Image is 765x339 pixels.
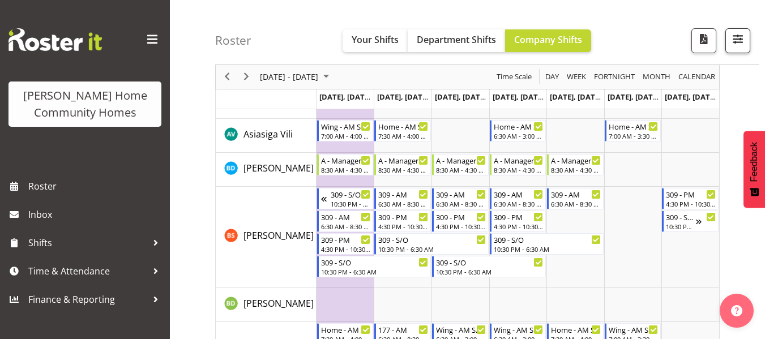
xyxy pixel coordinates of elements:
[321,267,428,276] div: 10:30 PM - 6:30 AM
[321,121,371,132] div: Wing - AM Support 2
[217,65,237,89] div: previous period
[642,70,672,84] span: Month
[28,291,147,308] span: Finance & Reporting
[237,65,256,89] div: next period
[321,131,371,140] div: 7:00 AM - 4:00 PM
[490,154,546,175] div: Barbara Dunlop"s event - A - Manager Begin From Thursday, November 6, 2025 at 8:30:00 AM GMT+13:0...
[677,70,716,84] span: calendar
[317,120,374,141] div: Asiasiga Vili"s event - Wing - AM Support 2 Begin From Monday, November 3, 2025 at 7:00:00 AM GMT...
[666,188,716,200] div: 309 - PM
[662,188,719,209] div: Billie Sothern"s event - 309 - PM Begin From Sunday, November 9, 2025 at 4:30:00 PM GMT+13:00 End...
[494,121,544,132] div: Home - AM Support 2
[609,121,659,132] div: Home - AM Support 1
[243,161,314,175] a: [PERSON_NAME]
[494,222,544,231] div: 4:30 PM - 10:30 PM
[378,155,428,166] div: A - Manager
[494,131,544,140] div: 6:30 AM - 3:00 PM
[20,87,150,121] div: [PERSON_NAME] Home Community Homes
[494,244,601,254] div: 10:30 PM - 6:30 AM
[551,199,601,208] div: 6:30 AM - 8:30 AM
[378,188,428,200] div: 309 - AM
[321,165,371,174] div: 8:30 AM - 4:30 PM
[321,256,428,268] div: 309 - S/O
[220,70,235,84] button: Previous
[495,70,533,84] span: Time Scale
[550,92,601,102] span: [DATE], [DATE]
[374,188,431,209] div: Billie Sothern"s event - 309 - AM Begin From Tuesday, November 4, 2025 at 6:30:00 AM GMT+13:00 En...
[551,155,601,166] div: A - Manager
[495,70,534,84] button: Time Scale
[317,233,374,255] div: Billie Sothern"s event - 309 - PM Begin From Monday, November 3, 2025 at 4:30:00 PM GMT+13:00 End...
[565,70,588,84] button: Timeline Week
[321,222,371,231] div: 6:30 AM - 8:30 AM
[378,165,428,174] div: 8:30 AM - 4:30 PM
[378,211,428,222] div: 309 - PM
[547,188,604,209] div: Billie Sothern"s event - 309 - AM Begin From Friday, November 7, 2025 at 6:30:00 AM GMT+13:00 End...
[544,70,561,84] button: Timeline Day
[725,28,750,53] button: Filter Shifts
[551,324,601,335] div: Home - AM Support 3
[691,28,716,53] button: Download a PDF of the roster according to the set date range.
[28,178,164,195] span: Roster
[731,305,742,316] img: help-xxl-2.png
[319,92,377,102] span: [DATE], [DATE]
[605,120,661,141] div: Asiasiga Vili"s event - Home - AM Support 1 Begin From Saturday, November 8, 2025 at 7:00:00 AM G...
[551,188,601,200] div: 309 - AM
[378,324,428,335] div: 177 - AM
[432,188,489,209] div: Billie Sothern"s event - 309 - AM Begin From Wednesday, November 5, 2025 at 6:30:00 AM GMT+13:00 ...
[641,70,673,84] button: Timeline Month
[343,29,408,52] button: Your Shifts
[494,324,544,335] div: Wing - AM Support 1
[321,155,371,166] div: A - Manager
[374,154,431,175] div: Barbara Dunlop"s event - A - Manager Begin From Tuesday, November 4, 2025 at 8:30:00 AM GMT+13:00...
[216,119,317,153] td: Asiasiga Vili resource
[494,211,544,222] div: 309 - PM
[551,165,601,174] div: 8:30 AM - 4:30 PM
[317,188,374,209] div: Billie Sothern"s event - 309 - S/O Begin From Sunday, November 2, 2025 at 10:30:00 PM GMT+13:00 E...
[256,65,336,89] div: November 03 - 09, 2025
[317,256,431,277] div: Billie Sothern"s event - 309 - S/O Begin From Monday, November 3, 2025 at 10:30:00 PM GMT+13:00 E...
[317,154,374,175] div: Barbara Dunlop"s event - A - Manager Begin From Monday, November 3, 2025 at 8:30:00 AM GMT+13:00 ...
[494,188,544,200] div: 309 - AM
[243,229,314,242] a: [PERSON_NAME]
[609,324,659,335] div: Wing - AM Support 2
[432,211,489,232] div: Billie Sothern"s event - 309 - PM Begin From Wednesday, November 5, 2025 at 4:30:00 PM GMT+13:00 ...
[666,199,716,208] div: 4:30 PM - 10:30 PM
[215,34,251,47] h4: Roster
[436,155,486,166] div: A - Manager
[378,222,428,231] div: 4:30 PM - 10:30 PM
[436,256,543,268] div: 309 - S/O
[608,92,659,102] span: [DATE], [DATE]
[374,211,431,232] div: Billie Sothern"s event - 309 - PM Begin From Tuesday, November 4, 2025 at 4:30:00 PM GMT+13:00 En...
[243,128,293,140] span: Asiasiga Vili
[436,267,543,276] div: 10:30 PM - 6:30 AM
[494,165,544,174] div: 8:30 AM - 4:30 PM
[352,33,399,46] span: Your Shifts
[28,234,147,251] span: Shifts
[436,188,486,200] div: 309 - AM
[677,70,717,84] button: Month
[378,131,428,140] div: 7:30 AM - 4:00 PM
[258,70,334,84] button: November 2025
[378,244,485,254] div: 10:30 PM - 6:30 AM
[378,234,485,245] div: 309 - S/O
[377,92,429,102] span: [DATE], [DATE]
[216,187,317,288] td: Billie Sothern resource
[216,153,317,187] td: Barbara Dunlop resource
[609,131,659,140] div: 7:00 AM - 3:30 PM
[28,206,164,223] span: Inbox
[743,131,765,208] button: Feedback - Show survey
[490,188,546,209] div: Billie Sothern"s event - 309 - AM Begin From Thursday, November 6, 2025 at 6:30:00 AM GMT+13:00 E...
[374,120,431,141] div: Asiasiga Vili"s event - Home - AM Support 3 Begin From Tuesday, November 4, 2025 at 7:30:00 AM GM...
[436,199,486,208] div: 6:30 AM - 8:30 AM
[494,199,544,208] div: 6:30 AM - 8:30 AM
[321,324,371,335] div: Home - AM Support 3
[378,199,428,208] div: 6:30 AM - 8:30 AM
[28,263,147,280] span: Time & Attendance
[514,33,582,46] span: Company Shifts
[749,142,759,182] span: Feedback
[321,234,371,245] div: 309 - PM
[666,222,696,231] div: 10:30 PM - 6:30 AM
[321,244,371,254] div: 4:30 PM - 10:30 PM
[490,233,604,255] div: Billie Sothern"s event - 309 - S/O Begin From Thursday, November 6, 2025 at 10:30:00 PM GMT+13:00...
